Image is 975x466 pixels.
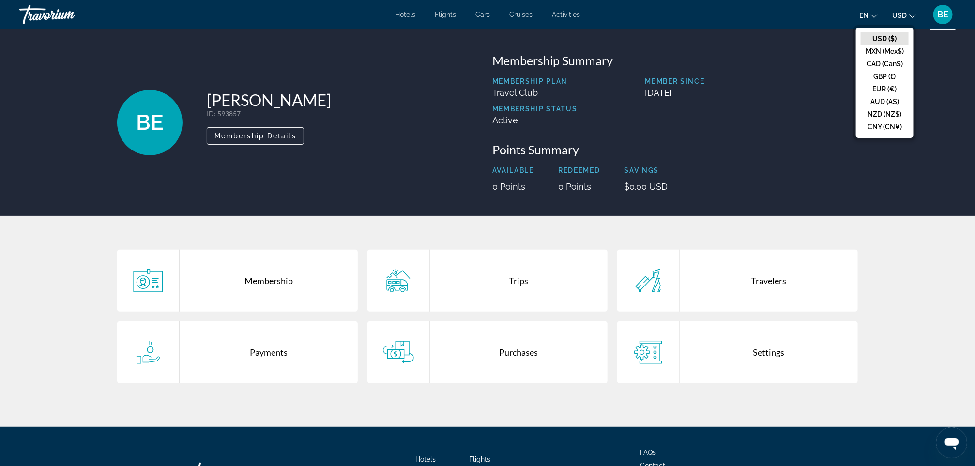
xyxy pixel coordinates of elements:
a: Travelers [617,250,858,312]
span: BE [136,110,164,135]
a: Cruises [509,11,533,18]
p: Membership Plan [492,77,578,85]
p: Redeemed [558,166,600,174]
a: Travorium [19,2,116,27]
a: Purchases [367,321,608,383]
p: Savings [625,166,668,174]
span: ID [207,109,214,118]
div: Payments [180,321,358,383]
p: $0.00 USD [625,181,668,192]
button: Membership Details [207,127,304,145]
button: Change language [859,8,878,22]
span: en [859,12,868,19]
div: Trips [430,250,608,312]
button: Change currency [892,8,916,22]
div: Travelers [680,250,858,312]
p: : 593857 [207,109,331,118]
a: Settings [617,321,858,383]
button: NZD (NZ$) [861,108,909,120]
h1: [PERSON_NAME] [207,90,331,109]
a: Flights [470,455,491,463]
span: BE [938,10,949,19]
iframe: Button to launch messaging window [936,427,967,458]
p: Active [492,115,578,125]
button: EUR (€) [861,83,909,95]
a: Cars [475,11,490,18]
div: Settings [680,321,858,383]
p: 0 Points [492,181,534,192]
button: USD ($) [861,32,909,45]
div: Membership [180,250,358,312]
a: Payments [117,321,358,383]
p: [DATE] [645,88,858,98]
p: 0 Points [558,181,600,192]
button: MXN (Mex$) [861,45,909,58]
a: Hotels [416,455,436,463]
p: Member Since [645,77,858,85]
a: FAQs [640,449,656,456]
span: USD [892,12,907,19]
a: Trips [367,250,608,312]
a: Activities [552,11,580,18]
button: CAD (Can$) [861,58,909,70]
button: CNY (CN¥) [861,120,909,133]
p: Travel Club [492,88,578,98]
button: GBP (£) [861,70,909,83]
a: Hotels [395,11,415,18]
p: Membership Status [492,105,578,113]
button: User Menu [930,4,956,25]
a: Membership [117,250,358,312]
a: Flights [435,11,456,18]
a: Membership Details [207,129,304,140]
span: Membership Details [214,132,296,140]
button: AUD (A$) [861,95,909,108]
h3: Points Summary [492,142,858,157]
div: Purchases [430,321,608,383]
p: Available [492,166,534,174]
h3: Membership Summary [492,53,858,68]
